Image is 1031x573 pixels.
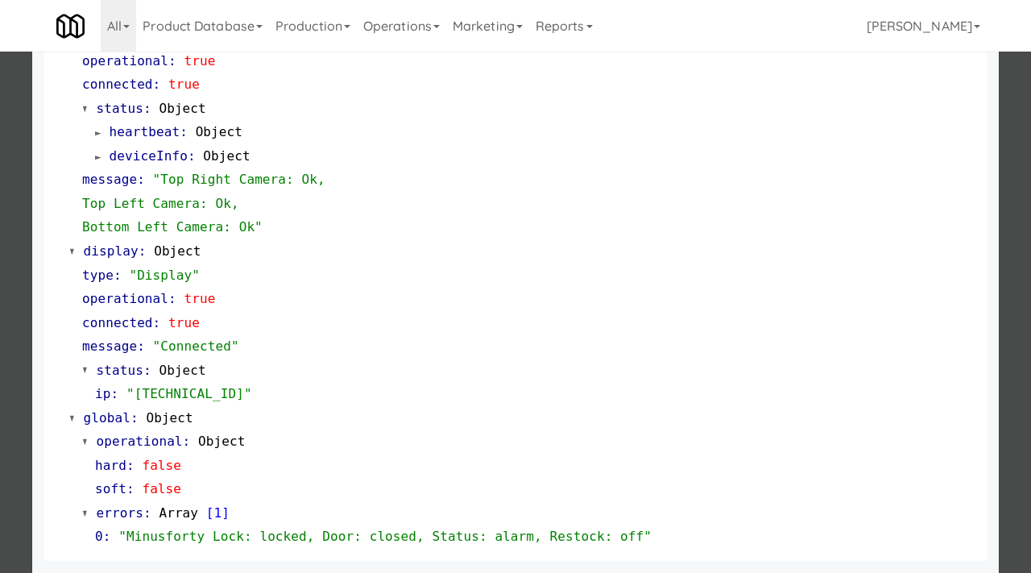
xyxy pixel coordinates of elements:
[137,172,145,187] span: :
[137,338,145,354] span: :
[97,434,183,449] span: operational
[95,458,126,473] span: hard
[183,434,191,449] span: :
[82,77,153,92] span: connected
[184,291,216,306] span: true
[126,458,135,473] span: :
[97,505,143,521] span: errors
[154,243,201,259] span: Object
[159,101,205,116] span: Object
[184,53,216,69] span: true
[196,124,242,139] span: Object
[82,172,137,187] span: message
[146,410,193,426] span: Object
[82,268,114,283] span: type
[82,172,325,235] span: "Top Right Camera: Ok, Top Left Camera: Ok, Bottom Left Camera: Ok"
[206,505,214,521] span: [
[110,386,118,401] span: :
[126,386,252,401] span: "[TECHNICAL_ID]"
[143,101,151,116] span: :
[84,243,139,259] span: display
[118,529,652,544] span: "Minusforty Lock: locked, Door: closed, Status: alarm, Restock: off"
[97,101,143,116] span: status
[95,481,126,496] span: soft
[110,124,180,139] span: heartbeat
[142,458,181,473] span: false
[180,124,188,139] span: :
[129,268,200,283] span: "Display"
[97,363,143,378] span: status
[143,505,151,521] span: :
[188,148,196,164] span: :
[159,505,198,521] span: Array
[110,148,188,164] span: deviceInfo
[139,243,147,259] span: :
[82,291,168,306] span: operational
[222,505,230,521] span: ]
[198,434,245,449] span: Object
[84,410,130,426] span: global
[114,268,122,283] span: :
[153,315,161,330] span: :
[159,363,205,378] span: Object
[82,53,168,69] span: operational
[95,529,103,544] span: 0
[130,410,139,426] span: :
[143,363,151,378] span: :
[168,315,200,330] span: true
[126,481,135,496] span: :
[168,77,200,92] span: true
[214,505,222,521] span: 1
[168,53,176,69] span: :
[95,386,110,401] span: ip
[82,338,137,354] span: message
[103,529,111,544] span: :
[56,12,85,40] img: Micromart
[82,315,153,330] span: connected
[168,291,176,306] span: :
[203,148,250,164] span: Object
[153,77,161,92] span: :
[153,338,239,354] span: "Connected"
[142,481,181,496] span: false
